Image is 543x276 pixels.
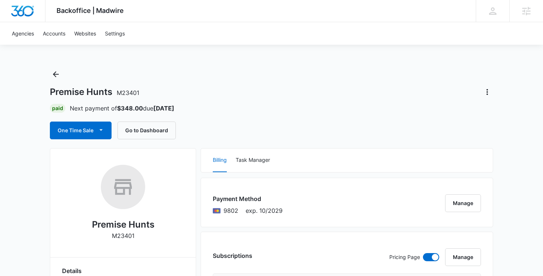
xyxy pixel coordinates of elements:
[50,104,65,113] div: Paid
[57,7,124,14] span: Backoffice | Madwire
[100,22,129,45] a: Settings
[50,86,139,98] h1: Premise Hunts
[389,253,420,261] p: Pricing Page
[112,231,134,240] p: M23401
[62,266,82,275] span: Details
[223,206,238,215] span: Mastercard ending with
[213,251,252,260] h3: Subscriptions
[92,218,154,231] h2: Premise Hunts
[117,89,139,96] span: M23401
[236,149,270,172] button: Task Manager
[246,206,283,215] span: exp. 10/2029
[117,122,176,139] button: Go to Dashboard
[481,86,493,98] button: Actions
[70,104,174,113] p: Next payment of due
[153,105,174,112] strong: [DATE]
[445,248,481,266] button: Manage
[7,22,38,45] a: Agencies
[50,122,112,139] button: One Time Sale
[70,22,100,45] a: Websites
[213,194,283,203] h3: Payment Method
[213,149,227,172] button: Billing
[50,68,62,80] button: Back
[38,22,70,45] a: Accounts
[117,105,143,112] strong: $348.00
[445,194,481,212] button: Manage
